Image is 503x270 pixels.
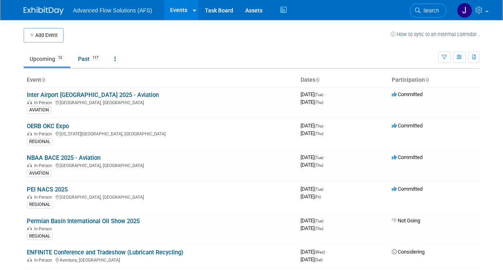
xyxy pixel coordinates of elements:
div: [US_STATE][GEOGRAPHIC_DATA], [GEOGRAPHIC_DATA] [27,130,294,137]
span: 13 [56,55,64,61]
span: - [325,186,326,192]
span: - [325,154,326,160]
a: Past117 [72,51,107,66]
img: ExhibitDay [24,7,64,15]
span: - [326,249,327,255]
span: (Wed) [315,250,325,254]
span: Advanced Flow Solutions (AFS) [73,7,152,14]
span: (Thu) [315,163,323,167]
div: [GEOGRAPHIC_DATA], [GEOGRAPHIC_DATA] [27,99,294,105]
a: How to sync to an external calendar... [391,31,480,37]
a: Search [410,4,447,18]
span: 117 [90,55,101,61]
span: [DATE] [301,249,327,255]
span: In-Person [34,163,54,168]
div: Aventura, [GEOGRAPHIC_DATA] [27,256,294,263]
span: Search [421,8,439,14]
span: (Thu) [315,100,323,105]
span: In-Person [34,195,54,200]
span: (Fri) [315,195,321,199]
span: [DATE] [301,154,326,160]
span: In-Person [34,100,54,105]
a: Upcoming13 [24,51,70,66]
span: Committed [392,91,423,97]
a: Inter Airport [GEOGRAPHIC_DATA] 2025 - Aviation [27,91,159,99]
img: In-Person Event [27,131,32,135]
span: [DATE] [301,256,323,262]
span: (Tue) [315,187,323,191]
span: (Thu) [315,226,323,231]
img: In-Person Event [27,226,32,230]
th: Dates [297,73,389,87]
span: [DATE] [301,162,323,168]
span: [DATE] [301,130,323,136]
button: Add Event [24,28,64,42]
a: Sort by Participation Type [425,77,429,83]
span: [DATE] [301,225,323,231]
span: In-Person [34,258,54,263]
a: Sort by Start Date [315,77,319,83]
span: [DATE] [301,123,326,129]
span: [DATE] [301,218,326,224]
img: In-Person Event [27,258,32,262]
span: [DATE] [301,193,321,199]
span: (Sat) [315,258,323,262]
span: In-Person [34,131,54,137]
span: (Thu) [315,124,323,128]
div: [GEOGRAPHIC_DATA], [GEOGRAPHIC_DATA] [27,162,294,168]
a: PEI NACS 2025 [27,186,68,193]
div: REGIONAL [27,201,53,208]
div: REGIONAL [27,138,53,145]
span: [DATE] [301,91,326,97]
a: ENFINITE Conference and Tradeshow (Lubricant Recycling) [27,249,183,256]
span: - [325,91,326,97]
th: Participation [389,73,480,87]
img: In-Person Event [27,100,32,104]
span: - [325,218,326,224]
span: - [325,123,326,129]
div: AVIATION [27,107,51,114]
span: (Tue) [315,155,323,160]
span: Committed [392,123,423,129]
a: Sort by Event Name [41,77,45,83]
span: In-Person [34,226,54,232]
span: Considering [392,249,425,255]
th: Event [24,73,297,87]
span: Committed [392,154,423,160]
span: [DATE] [301,186,326,192]
a: OERB OKC Expo [27,123,69,130]
a: Permian Basin International Oil Show 2025 [27,218,140,225]
div: [GEOGRAPHIC_DATA], [GEOGRAPHIC_DATA] [27,193,294,200]
img: In-Person Event [27,163,32,167]
div: AVIATION [27,170,51,177]
span: (Tue) [315,93,323,97]
span: (Thu) [315,131,323,136]
a: NBAA BACE 2025 - Aviation [27,154,100,161]
div: REGIONAL [27,233,53,240]
img: Jeremiah LaBrue [457,3,472,18]
span: [DATE] [301,99,323,105]
span: Not Going [392,218,420,224]
span: Committed [392,186,423,192]
img: In-Person Event [27,195,32,199]
span: (Tue) [315,219,323,223]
